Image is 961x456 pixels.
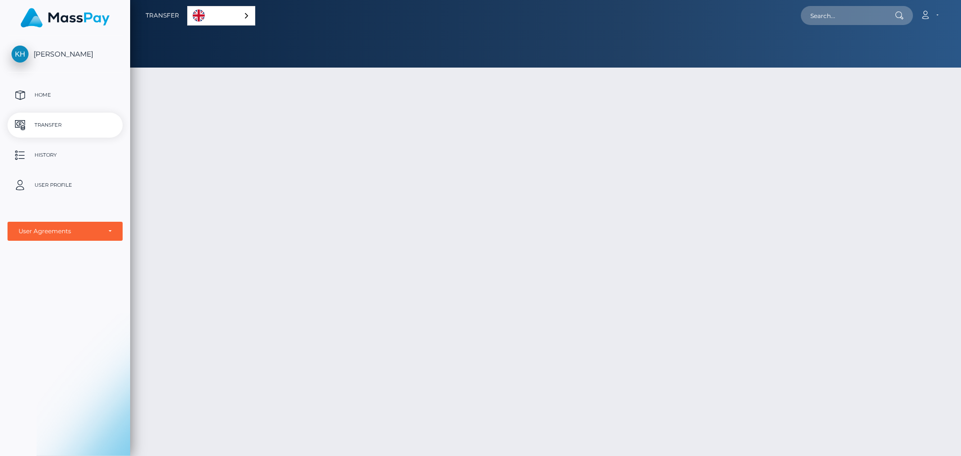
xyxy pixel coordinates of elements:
[801,6,895,25] input: Search...
[21,8,110,28] img: MassPay
[187,6,255,26] div: Language
[12,148,119,163] p: History
[8,83,123,108] a: Home
[8,222,123,241] button: User Agreements
[12,118,119,133] p: Transfer
[8,173,123,198] a: User Profile
[8,50,123,59] span: [PERSON_NAME]
[8,143,123,168] a: History
[19,227,101,235] div: User Agreements
[146,5,179,26] a: Transfer
[187,6,255,26] aside: Language selected: English
[188,7,255,25] a: English
[12,88,119,103] p: Home
[8,113,123,138] a: Transfer
[12,178,119,193] p: User Profile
